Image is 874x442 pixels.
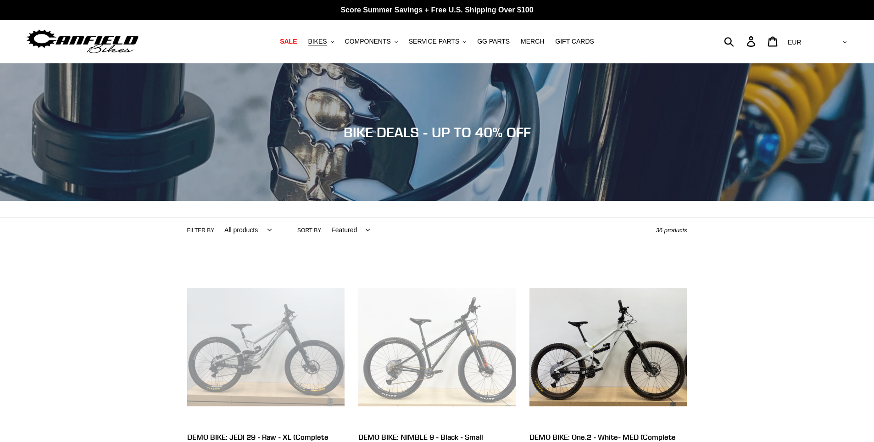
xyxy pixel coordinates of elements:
label: Filter by [187,226,215,235]
span: SALE [280,38,297,45]
input: Search [729,31,752,51]
a: GIFT CARDS [551,35,599,48]
a: SALE [275,35,301,48]
img: Canfield Bikes [25,27,140,56]
span: GG PARTS [477,38,510,45]
button: COMPONENTS [340,35,402,48]
span: BIKES [308,38,327,45]
button: BIKES [303,35,338,48]
span: GIFT CARDS [555,38,594,45]
button: SERVICE PARTS [404,35,471,48]
span: 36 products [656,227,687,234]
label: Sort by [297,226,321,235]
span: COMPONENTS [345,38,391,45]
a: MERCH [516,35,549,48]
span: MERCH [521,38,544,45]
span: BIKE DEALS - UP TO 40% OFF [344,124,531,140]
span: SERVICE PARTS [409,38,459,45]
a: GG PARTS [473,35,514,48]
